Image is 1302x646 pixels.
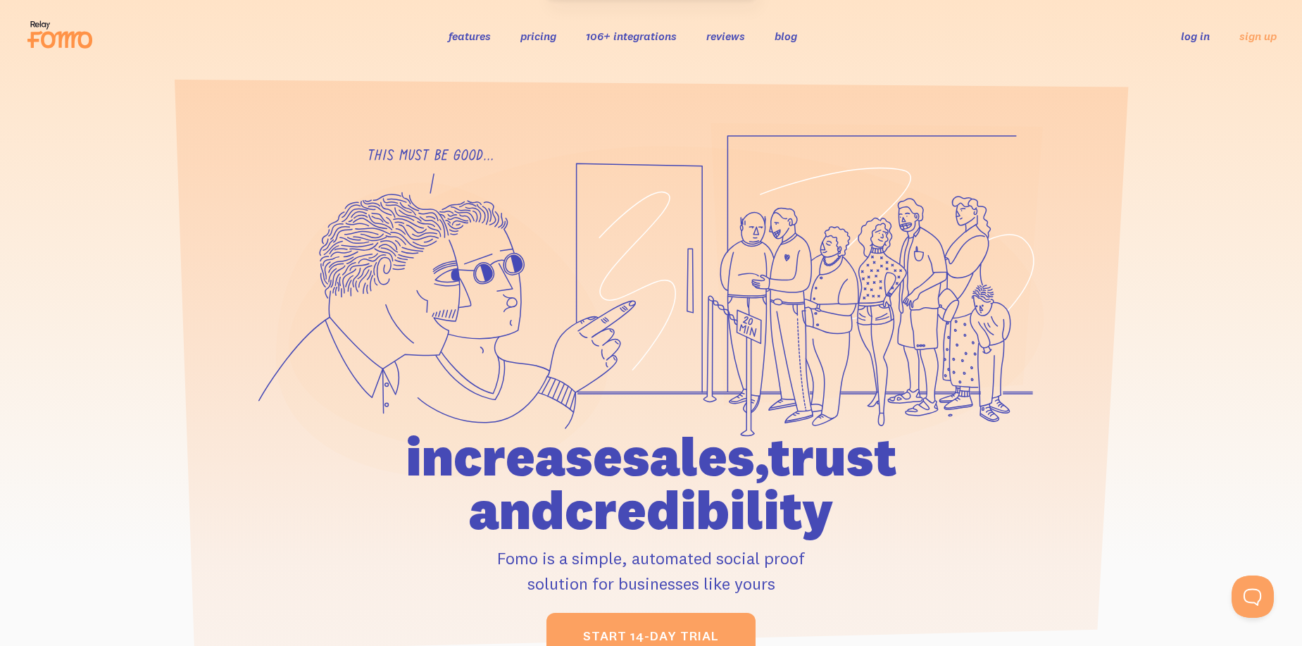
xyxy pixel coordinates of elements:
a: blog [775,29,797,43]
a: pricing [520,29,556,43]
a: 106+ integrations [586,29,677,43]
h1: increase sales, trust and credibility [325,430,977,537]
a: sign up [1239,29,1277,44]
iframe: Help Scout Beacon - Open [1232,576,1274,618]
p: Fomo is a simple, automated social proof solution for businesses like yours [325,545,977,596]
a: features [449,29,491,43]
a: log in [1181,29,1210,43]
a: reviews [706,29,745,43]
